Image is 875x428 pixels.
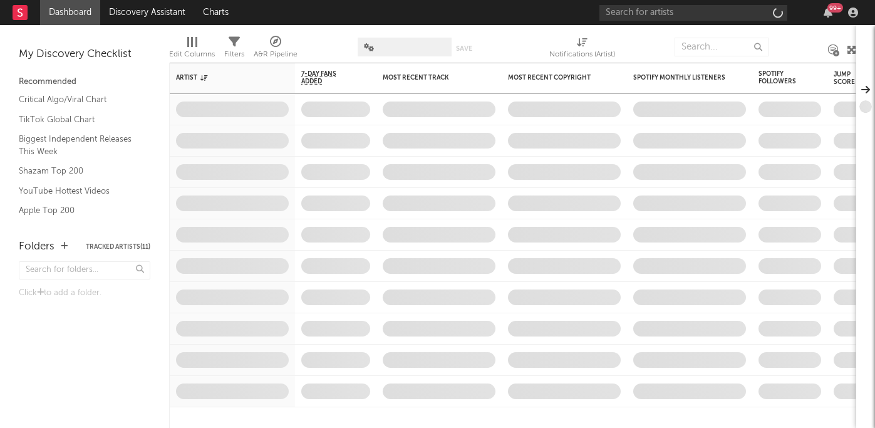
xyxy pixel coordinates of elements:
[19,113,138,127] a: TikTok Global Chart
[301,70,351,85] span: 7-Day Fans Added
[824,8,832,18] button: 99+
[224,47,244,62] div: Filters
[19,286,150,301] div: Click to add a folder.
[169,31,215,68] div: Edit Columns
[599,5,787,21] input: Search for artists
[19,261,150,279] input: Search for folders...
[19,204,138,217] a: Apple Top 200
[549,31,615,68] div: Notifications (Artist)
[827,3,843,13] div: 99 +
[254,47,298,62] div: A&R Pipeline
[508,74,602,81] div: Most Recent Copyright
[19,239,54,254] div: Folders
[549,47,615,62] div: Notifications (Artist)
[834,71,865,86] div: Jump Score
[86,244,150,250] button: Tracked Artists(11)
[19,164,138,178] a: Shazam Top 200
[633,74,727,81] div: Spotify Monthly Listeners
[254,31,298,68] div: A&R Pipeline
[19,132,138,158] a: Biggest Independent Releases This Week
[456,45,472,52] button: Save
[383,74,477,81] div: Most Recent Track
[19,184,138,198] a: YouTube Hottest Videos
[224,31,244,68] div: Filters
[19,93,138,107] a: Critical Algo/Viral Chart
[169,47,215,62] div: Edit Columns
[675,38,769,56] input: Search...
[19,47,150,62] div: My Discovery Checklist
[759,70,802,85] div: Spotify Followers
[176,74,270,81] div: Artist
[19,75,150,90] div: Recommended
